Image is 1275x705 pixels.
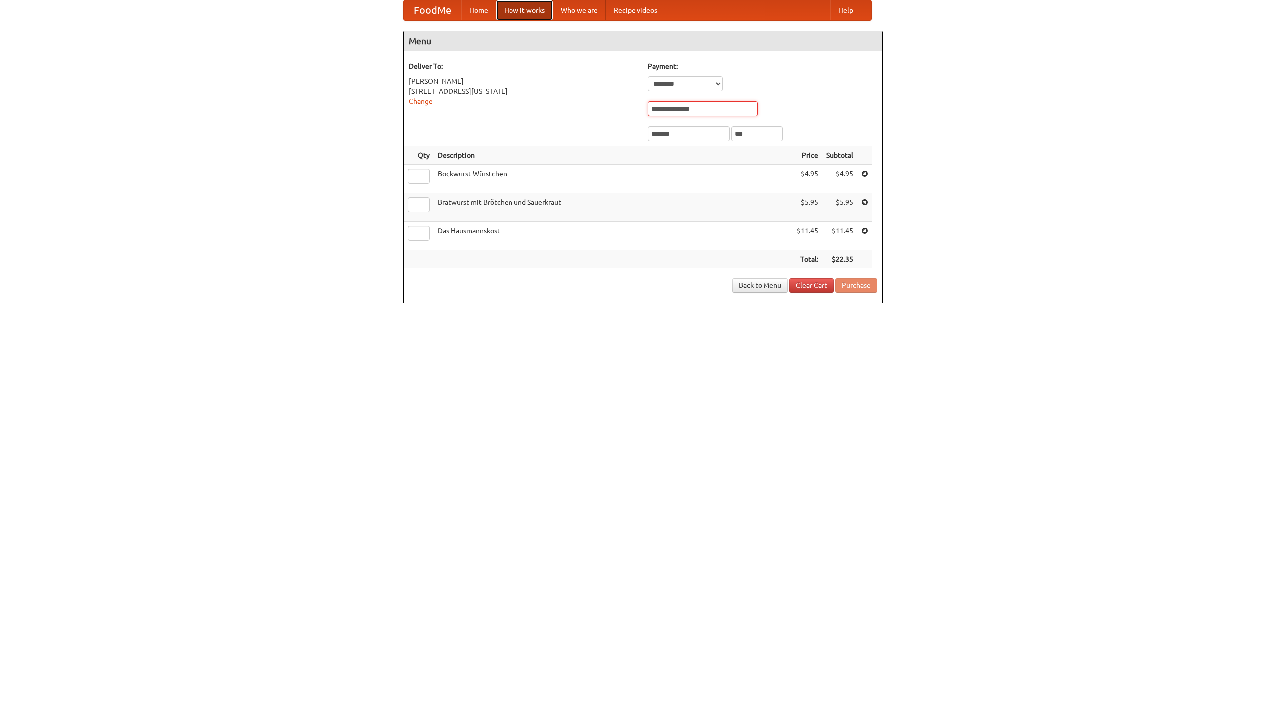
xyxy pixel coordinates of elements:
[404,146,434,165] th: Qty
[793,250,822,269] th: Total:
[835,278,877,293] button: Purchase
[553,0,606,20] a: Who we are
[404,0,461,20] a: FoodMe
[409,86,638,96] div: [STREET_ADDRESS][US_STATE]
[461,0,496,20] a: Home
[793,146,822,165] th: Price
[434,146,793,165] th: Description
[822,250,857,269] th: $22.35
[648,61,877,71] h5: Payment:
[409,61,638,71] h5: Deliver To:
[434,165,793,193] td: Bockwurst Würstchen
[409,76,638,86] div: [PERSON_NAME]
[793,165,822,193] td: $4.95
[793,193,822,222] td: $5.95
[404,31,882,51] h4: Menu
[606,0,665,20] a: Recipe videos
[822,165,857,193] td: $4.95
[434,193,793,222] td: Bratwurst mit Brötchen und Sauerkraut
[732,278,788,293] a: Back to Menu
[793,222,822,250] td: $11.45
[822,193,857,222] td: $5.95
[822,222,857,250] td: $11.45
[434,222,793,250] td: Das Hausmannskost
[830,0,861,20] a: Help
[496,0,553,20] a: How it works
[409,97,433,105] a: Change
[789,278,834,293] a: Clear Cart
[822,146,857,165] th: Subtotal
